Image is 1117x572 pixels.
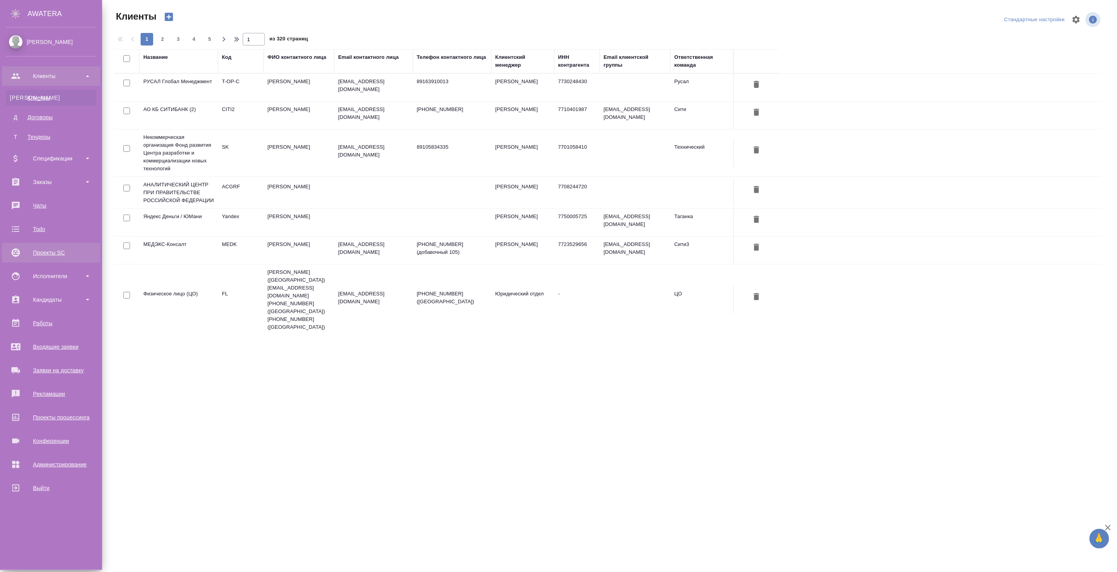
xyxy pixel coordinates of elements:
[554,286,600,313] td: -
[6,317,96,329] div: Работы
[139,102,218,129] td: АО КБ СИТИБАНК (2)
[417,143,487,151] p: 89105834335
[139,209,218,236] td: Яндекс Деньги / ЮМани
[6,388,96,400] div: Рекламации
[495,53,550,69] div: Клиентский менеджер
[750,143,763,158] button: Удалить
[264,102,334,129] td: [PERSON_NAME]
[139,74,218,101] td: РУСАЛ Глобал Менеджмент
[491,139,554,167] td: [PERSON_NAME]
[750,240,763,255] button: Удалить
[600,102,670,129] td: [EMAIL_ADDRESS][DOMAIN_NAME]
[491,179,554,206] td: [PERSON_NAME]
[600,237,670,264] td: [EMAIL_ADDRESS][DOMAIN_NAME]
[417,106,487,113] p: [PHONE_NUMBER]
[750,78,763,92] button: Удалить
[139,129,218,177] td: Некоммерческая организация Фонд развития Центра разработки и коммерциализации новых технологий
[338,106,409,121] p: [EMAIL_ADDRESS][DOMAIN_NAME]
[156,35,169,43] span: 2
[203,33,216,46] button: 5
[172,33,185,46] button: 3
[750,183,763,197] button: Удалить
[554,179,600,206] td: 7708244720
[554,139,600,167] td: 7701058410
[491,102,554,129] td: [PERSON_NAME]
[6,223,96,235] div: Todo
[750,106,763,120] button: Удалить
[750,290,763,304] button: Удалить
[6,109,96,125] a: ДДоговоры
[674,53,729,69] div: Ответственная команда
[218,102,264,129] td: CITI2
[188,35,200,43] span: 4
[269,34,308,46] span: из 320 страниц
[264,209,334,236] td: [PERSON_NAME]
[1067,10,1086,29] span: Настроить таблицу
[604,53,667,69] div: Email клиентской группы
[6,435,96,447] div: Конференции
[2,361,100,380] a: Заявки на доставку
[218,74,264,101] td: T-OP-C
[6,153,96,164] div: Спецификации
[6,90,96,106] a: [PERSON_NAME]Клиенты
[338,290,409,306] p: [EMAIL_ADDRESS][DOMAIN_NAME]
[554,74,600,101] td: 7730248430
[188,33,200,46] button: 4
[2,408,100,427] a: Проекты процессинга
[338,240,409,256] p: [EMAIL_ADDRESS][DOMAIN_NAME]
[264,179,334,206] td: [PERSON_NAME]
[558,53,596,69] div: ИНН контрагента
[2,455,100,474] a: Администрирование
[670,286,733,313] td: ЦО
[172,35,185,43] span: 3
[491,209,554,236] td: [PERSON_NAME]
[554,209,600,236] td: 7750005725
[143,53,168,61] div: Название
[27,6,102,22] div: AWATERA
[10,94,92,102] div: Клиенты
[417,53,486,61] div: Телефон контактного лица
[6,364,96,376] div: Заявки на доставку
[218,209,264,236] td: Yandex
[218,179,264,206] td: ACGRF
[2,478,100,498] a: Выйти
[1093,530,1106,547] span: 🙏
[670,74,733,101] td: Русал
[417,78,487,86] p: 89163910013
[338,78,409,93] p: [EMAIL_ADDRESS][DOMAIN_NAME]
[159,10,178,24] button: Создать
[2,337,100,357] a: Входящие заявки
[139,177,218,208] td: АНАЛИТИЧЕСКИЙ ЦЕНТР ПРИ ПРАВИТЕЛЬСТВЕ РОССИЙСКОЙ ФЕДЕРАЦИИ
[338,53,399,61] div: Email контактного лица
[218,286,264,313] td: FL
[2,243,100,262] a: Проекты SC
[6,200,96,211] div: Чаты
[6,341,96,353] div: Входящие заявки
[203,35,216,43] span: 5
[2,196,100,215] a: Чаты
[2,219,100,239] a: Todo
[139,237,218,264] td: МЕДЭКС-Консалт
[491,286,554,313] td: Юридический отдел
[10,113,92,121] div: Договоры
[264,139,334,167] td: [PERSON_NAME]
[600,209,670,236] td: [EMAIL_ADDRESS][DOMAIN_NAME]
[264,237,334,264] td: [PERSON_NAME]
[6,38,96,46] div: [PERSON_NAME]
[264,74,334,101] td: [PERSON_NAME]
[491,237,554,264] td: [PERSON_NAME]
[6,270,96,282] div: Исполнители
[2,384,100,404] a: Рекламации
[6,70,96,82] div: Клиенты
[6,459,96,470] div: Администрирование
[6,129,96,145] a: ТТендеры
[264,264,334,335] td: [PERSON_NAME] ([GEOGRAPHIC_DATA]) [EMAIL_ADDRESS][DOMAIN_NAME] [PHONE_NUMBER] ([GEOGRAPHIC_DATA])...
[218,139,264,167] td: SK
[417,290,487,306] p: [PHONE_NUMBER] ([GEOGRAPHIC_DATA])
[6,247,96,259] div: Проекты SC
[267,53,326,61] div: ФИО контактного лица
[1090,529,1109,548] button: 🙏
[1086,12,1102,27] span: Посмотреть информацию
[338,143,409,159] p: [EMAIL_ADDRESS][DOMAIN_NAME]
[1002,14,1067,26] div: split button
